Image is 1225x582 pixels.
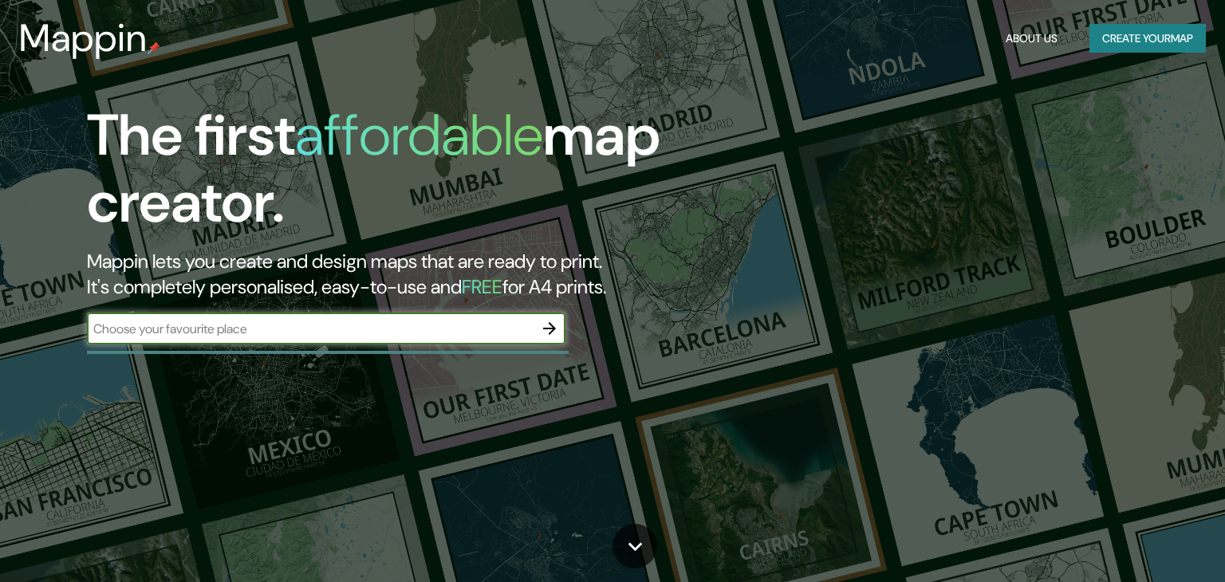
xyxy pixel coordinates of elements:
[87,249,699,300] h2: Mappin lets you create and design maps that are ready to print. It's completely personalised, eas...
[295,98,543,172] h1: affordable
[999,24,1064,53] button: About Us
[1089,24,1206,53] button: Create yourmap
[87,102,699,249] h1: The first map creator.
[87,320,534,338] input: Choose your favourite place
[19,16,148,61] h3: Mappin
[462,274,502,299] h5: FREE
[148,41,160,54] img: mappin-pin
